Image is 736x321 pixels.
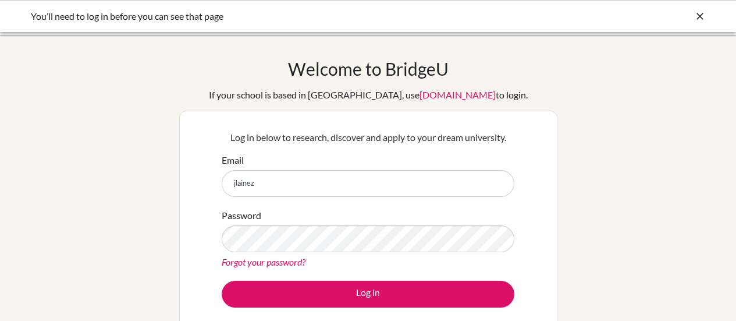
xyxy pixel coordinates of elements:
[209,88,528,102] div: If your school is based in [GEOGRAPHIC_DATA], use to login.
[222,130,514,144] p: Log in below to research, discover and apply to your dream university.
[222,281,514,308] button: Log in
[222,153,244,167] label: Email
[288,58,449,79] h1: Welcome to BridgeU
[31,9,531,23] div: You’ll need to log in before you can see that page
[419,89,496,100] a: [DOMAIN_NAME]
[222,256,305,267] a: Forgot your password?
[222,209,261,223] label: Password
